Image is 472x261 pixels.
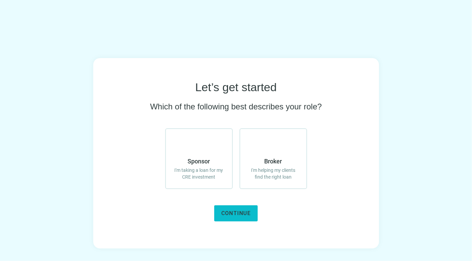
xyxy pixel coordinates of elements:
[247,167,300,180] span: I'm helping my clients find the right loan
[265,157,282,165] span: Broker
[150,101,322,112] span: Which of the following best describes your role?
[221,210,251,216] span: Continue
[188,157,210,165] span: Sponsor
[173,167,225,180] span: I'm taking a loan for my CRE investment
[214,205,258,221] button: Continue
[195,80,277,95] span: Let’s get started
